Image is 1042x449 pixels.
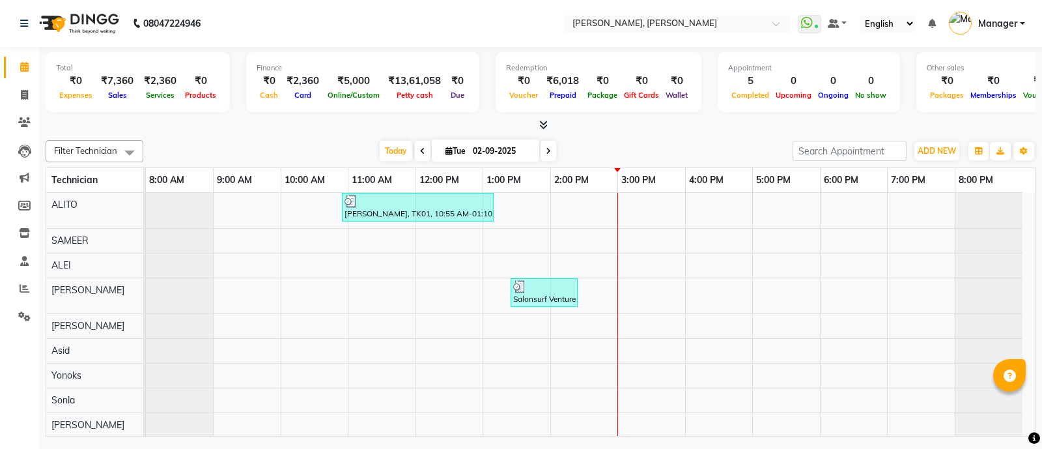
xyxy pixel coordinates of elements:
span: ADD NEW [918,146,956,156]
div: ₹0 [662,74,691,89]
span: Upcoming [772,91,815,100]
a: 9:00 AM [214,171,255,190]
iframe: chat widget [987,397,1029,436]
span: SAMEER [51,235,89,246]
a: 8:00 PM [955,171,996,190]
div: ₹0 [257,74,281,89]
span: [PERSON_NAME] [51,419,124,431]
img: Manager [949,12,972,35]
img: logo [33,5,122,42]
span: Asid [51,345,70,356]
div: Appointment [728,63,890,74]
span: Filter Technician [54,145,117,156]
span: Voucher [506,91,541,100]
div: ₹6,018 [541,74,584,89]
a: 7:00 PM [888,171,929,190]
a: 1:00 PM [483,171,524,190]
span: Cash [257,91,281,100]
button: ADD NEW [914,142,959,160]
input: Search Appointment [793,141,907,161]
span: [PERSON_NAME] [51,320,124,332]
a: 6:00 PM [821,171,862,190]
div: ₹0 [506,74,541,89]
span: Sonla [51,394,75,406]
span: Package [584,91,621,100]
span: Wallet [662,91,691,100]
a: 10:00 AM [281,171,328,190]
input: 2025-09-02 [469,141,534,161]
a: 4:00 PM [686,171,727,190]
div: Total [56,63,219,74]
span: No show [852,91,890,100]
span: Ongoing [815,91,852,100]
span: ALEI [51,259,71,271]
a: 11:00 AM [348,171,395,190]
div: 5 [728,74,772,89]
span: Expenses [56,91,96,100]
span: Memberships [967,91,1020,100]
div: ₹0 [182,74,219,89]
div: Salonsurf Ventures PVT LTD, TK03, 01:25 PM-02:25 PM, Permanent Nail Paint - Solid Color (Toes) (₹... [512,280,576,305]
a: 8:00 AM [146,171,188,190]
span: ALITO [51,199,77,210]
span: Due [447,91,468,100]
span: Today [380,141,412,161]
div: ₹0 [584,74,621,89]
div: 0 [772,74,815,89]
div: 0 [815,74,852,89]
a: 3:00 PM [618,171,659,190]
div: ₹0 [967,74,1020,89]
span: Gift Cards [621,91,662,100]
div: ₹0 [56,74,96,89]
div: ₹2,360 [139,74,182,89]
span: Technician [51,174,98,186]
div: ₹5,000 [324,74,383,89]
div: ₹0 [927,74,967,89]
span: Manager [978,17,1017,31]
div: 0 [852,74,890,89]
span: Card [291,91,315,100]
div: Finance [257,63,469,74]
div: ₹13,61,058 [383,74,446,89]
div: ₹2,360 [281,74,324,89]
span: Online/Custom [324,91,383,100]
div: Redemption [506,63,691,74]
a: 2:00 PM [551,171,592,190]
span: Prepaid [546,91,580,100]
span: Completed [728,91,772,100]
a: 5:00 PM [753,171,794,190]
span: [PERSON_NAME] [51,284,124,296]
div: ₹7,360 [96,74,139,89]
span: Petty cash [393,91,436,100]
span: Sales [105,91,130,100]
span: Yonoks [51,369,81,381]
div: ₹0 [446,74,469,89]
span: Products [182,91,219,100]
div: ₹0 [621,74,662,89]
b: 08047224946 [143,5,201,42]
div: [PERSON_NAME], TK01, 10:55 AM-01:10 PM, Nail Extension - Acrylic (Hand) (₹1000),Permanent Nail Pa... [343,195,492,220]
a: 12:00 PM [416,171,462,190]
span: Tue [442,146,469,156]
span: Packages [927,91,967,100]
span: Services [143,91,178,100]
